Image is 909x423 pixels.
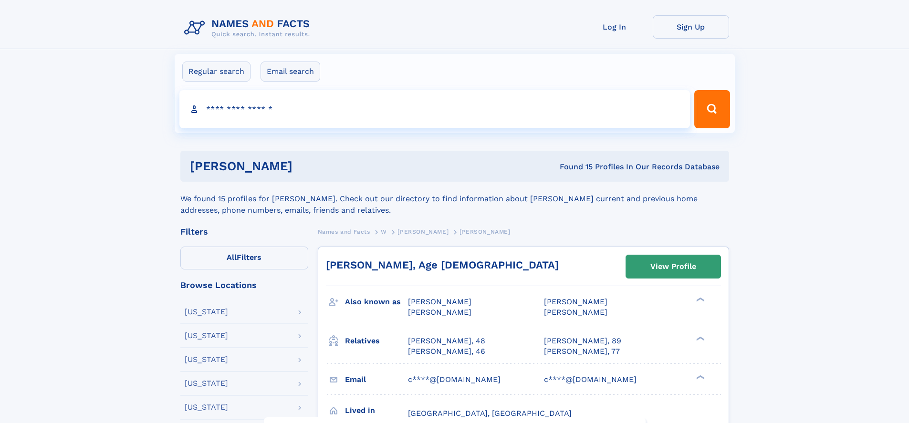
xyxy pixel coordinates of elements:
[408,346,485,357] a: [PERSON_NAME], 46
[544,308,607,317] span: [PERSON_NAME]
[408,308,471,317] span: [PERSON_NAME]
[345,402,408,419] h3: Lived in
[694,374,705,380] div: ❯
[185,308,228,316] div: [US_STATE]
[381,226,387,237] a: W
[180,227,308,236] div: Filters
[626,255,721,278] a: View Profile
[180,247,308,269] label: Filters
[345,333,408,349] h3: Relatives
[544,346,620,357] a: [PERSON_NAME], 77
[345,371,408,388] h3: Email
[576,15,653,39] a: Log In
[408,409,572,418] span: [GEOGRAPHIC_DATA], [GEOGRAPHIC_DATA]
[694,90,730,128] button: Search Button
[185,380,228,387] div: [US_STATE]
[185,332,228,340] div: [US_STATE]
[185,403,228,411] div: [US_STATE]
[180,182,729,216] div: We found 15 profiles for [PERSON_NAME]. Check out our directory to find information about [PERSON...
[426,162,720,172] div: Found 15 Profiles In Our Records Database
[650,256,696,278] div: View Profile
[180,281,308,289] div: Browse Locations
[408,297,471,306] span: [PERSON_NAME]
[397,226,449,237] a: [PERSON_NAME]
[381,228,387,235] span: W
[318,226,370,237] a: Names and Facts
[408,336,485,346] a: [PERSON_NAME], 48
[544,336,621,346] a: [PERSON_NAME], 89
[345,294,408,310] h3: Also known as
[694,297,705,303] div: ❯
[227,253,237,262] span: All
[185,356,228,363] div: [US_STATE]
[653,15,729,39] a: Sign Up
[179,90,690,128] input: search input
[460,228,511,235] span: [PERSON_NAME]
[326,259,559,271] a: [PERSON_NAME], Age [DEMOGRAPHIC_DATA]
[397,228,449,235] span: [PERSON_NAME]
[261,62,320,82] label: Email search
[180,15,318,41] img: Logo Names and Facts
[544,297,607,306] span: [PERSON_NAME]
[182,62,251,82] label: Regular search
[694,335,705,341] div: ❯
[190,160,426,172] h1: [PERSON_NAME]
